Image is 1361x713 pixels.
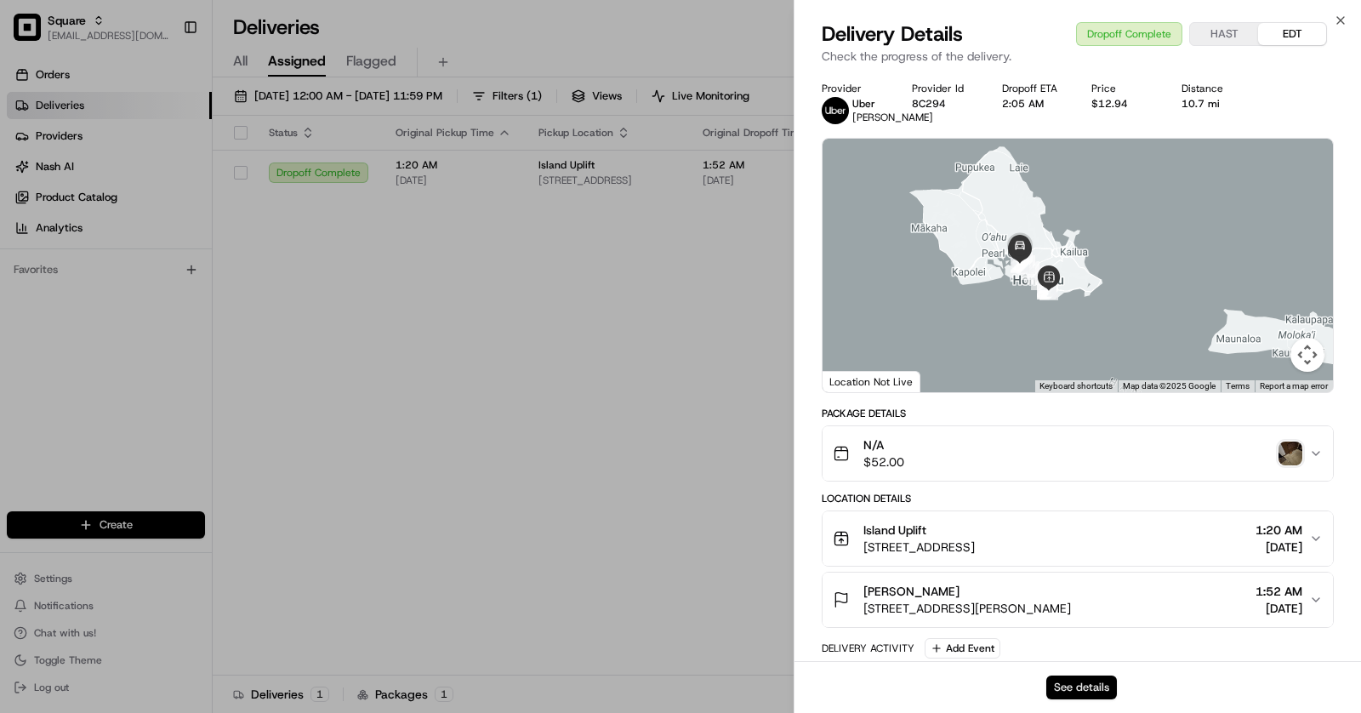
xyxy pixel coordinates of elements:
[82,309,88,322] span: •
[1011,254,1029,273] div: 19
[289,167,310,187] button: Start new chat
[852,97,875,111] span: Uber
[925,638,1000,659] button: Add Event
[852,111,933,124] span: [PERSON_NAME]
[17,293,44,320] img: gabe
[34,264,48,277] img: 1736555255976-a54dd68f-1ca7-489b-9aae-adbdc363a1c4
[822,492,1334,505] div: Location Details
[822,642,914,655] div: Delivery Activity
[151,263,185,277] span: [DATE]
[863,600,1071,617] span: [STREET_ADDRESS][PERSON_NAME]
[1190,23,1258,45] button: HAST
[137,373,280,403] a: 💻API Documentation
[1256,522,1302,539] span: 1:20 AM
[1256,600,1302,617] span: [DATE]
[1002,82,1065,95] div: Dropoff ETA
[77,179,234,192] div: We're available if you need us!
[1091,97,1154,111] div: $12.94
[1290,338,1324,372] button: Map camera controls
[17,381,31,395] div: 📗
[1039,380,1113,392] button: Keyboard shortcuts
[1046,676,1117,699] button: See details
[1123,381,1216,391] span: Map data ©2025 Google
[863,522,926,539] span: Island Uplift
[1091,82,1154,95] div: Price
[144,381,157,395] div: 💻
[863,436,904,453] span: N/A
[912,97,946,111] button: 8C294
[44,109,281,127] input: Clear
[1226,381,1250,391] a: Terms
[822,97,849,124] img: uber-new-logo.jpeg
[17,67,310,94] p: Welcome 👋
[53,263,138,277] span: [PERSON_NAME]
[36,162,66,192] img: 9188753566659_6852d8bf1fb38e338040_72.png
[34,379,130,396] span: Knowledge Base
[77,162,279,179] div: Start new chat
[863,539,975,556] span: [STREET_ADDRESS]
[823,371,920,392] div: Location Not Live
[1182,97,1244,111] div: 10.7 mi
[169,421,206,434] span: Pylon
[822,20,963,48] span: Delivery Details
[822,48,1334,65] p: Check the progress of the delivery.
[1256,539,1302,556] span: [DATE]
[827,370,883,392] img: Google
[1256,583,1302,600] span: 1:52 AM
[17,16,51,50] img: Nash
[1258,23,1326,45] button: EDT
[91,309,126,322] span: [DATE]
[17,162,48,192] img: 1736555255976-a54dd68f-1ca7-489b-9aae-adbdc363a1c4
[1278,442,1302,465] img: photo_proof_of_delivery image
[17,247,44,274] img: Masood Aslam
[823,511,1333,566] button: Island Uplift[STREET_ADDRESS]1:20 AM[DATE]
[827,370,883,392] a: Open this area in Google Maps (opens a new window)
[1002,97,1065,111] div: 2:05 AM
[1260,381,1328,391] a: Report a map error
[863,583,960,600] span: [PERSON_NAME]
[17,220,114,234] div: Past conversations
[823,573,1333,627] button: [PERSON_NAME][STREET_ADDRESS][PERSON_NAME]1:52 AM[DATE]
[53,309,78,322] span: gabe
[120,420,206,434] a: Powered byPylon
[823,426,1333,481] button: N/A$52.00photo_proof_of_delivery image
[141,263,147,277] span: •
[912,82,975,95] div: Provider Id
[822,407,1334,420] div: Package Details
[1182,82,1244,95] div: Distance
[161,379,273,396] span: API Documentation
[863,453,904,471] span: $52.00
[822,82,885,95] div: Provider
[264,217,310,237] button: See all
[10,373,137,403] a: 📗Knowledge Base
